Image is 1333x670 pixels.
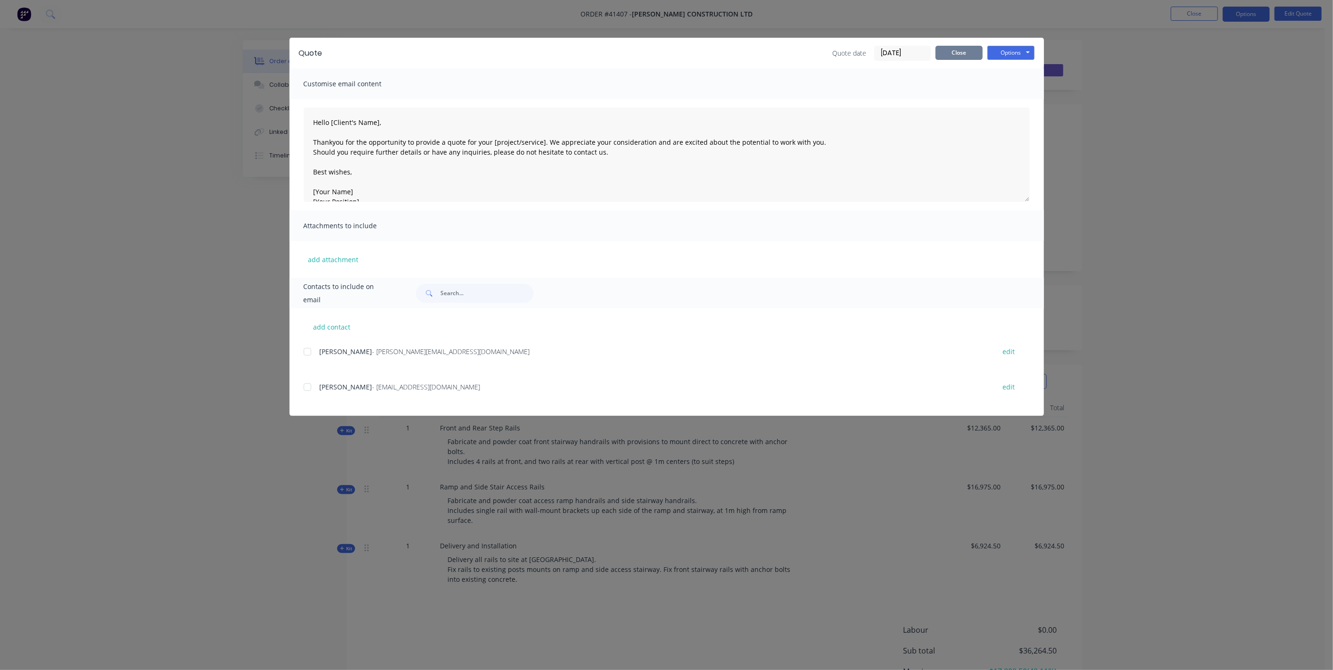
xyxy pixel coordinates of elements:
[320,382,373,391] span: [PERSON_NAME]
[440,284,534,303] input: Search...
[304,77,407,91] span: Customise email content
[373,347,530,356] span: - [PERSON_NAME][EMAIL_ADDRESS][DOMAIN_NAME]
[304,280,393,306] span: Contacts to include on email
[304,320,360,334] button: add contact
[936,46,983,60] button: Close
[833,48,867,58] span: Quote date
[299,48,323,59] div: Quote
[997,380,1021,393] button: edit
[304,252,364,266] button: add attachment
[997,345,1021,358] button: edit
[304,108,1030,202] textarea: Hello [Client's Name], Thankyou for the opportunity to provide a quote for your [project/service]...
[304,219,407,232] span: Attachments to include
[373,382,480,391] span: - [EMAIL_ADDRESS][DOMAIN_NAME]
[320,347,373,356] span: [PERSON_NAME]
[987,46,1035,60] button: Options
